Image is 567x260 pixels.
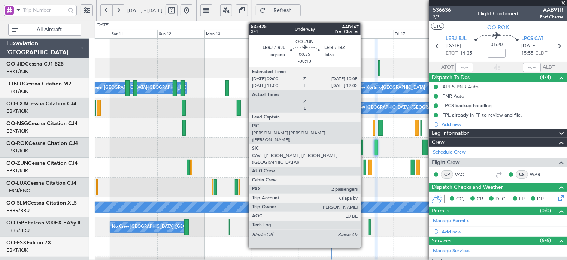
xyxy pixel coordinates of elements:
span: CC, [456,196,464,203]
span: [DATE] [521,42,537,50]
a: Manage Permits [433,217,469,225]
a: EBKT/KJK [6,128,28,134]
a: OO-LXACessna Citation CJ4 [6,101,76,106]
span: FP [519,196,525,203]
div: Add new [442,121,563,127]
span: DFC, [495,196,507,203]
div: LPCS backup handling [442,102,492,109]
span: OO-GPE [6,220,28,226]
span: ELDT [535,50,547,57]
a: EBKT/KJK [6,148,28,154]
div: Add new [442,229,563,235]
span: LERJ RJL [446,35,467,43]
a: EBKT/KJK [6,167,28,174]
a: OO-GPEFalcon 900EX EASy II [6,220,81,226]
div: Fri 17 [394,30,441,39]
a: OO-JIDCessna CJ1 525 [6,61,64,67]
span: 2/3 [433,14,451,20]
a: OO-ZUNCessna Citation CJ4 [6,161,78,166]
span: 536636 [433,6,451,14]
span: Dispatch Checks and Weather [432,183,503,192]
div: Sun 12 [157,30,204,39]
span: OO-LXA [6,101,27,106]
span: 15:55 [521,50,533,57]
span: CR [477,196,483,203]
span: ATOT [441,64,454,71]
span: OO-LUX [6,181,27,186]
span: 01:20 [491,41,503,49]
span: [DATE] [446,42,461,50]
div: Wed 15 [299,30,346,39]
a: OO-NSGCessna Citation CJ4 [6,121,78,126]
div: [DATE] [97,22,109,28]
span: OO-ROK [487,24,509,31]
span: OO-SLM [6,200,27,206]
div: No Crew [GEOGRAPHIC_DATA] ([GEOGRAPHIC_DATA] National) [112,221,237,233]
div: Flight Confirmed [478,10,518,18]
button: Refresh [256,4,301,16]
a: WAR [530,171,547,178]
a: OO-ROKCessna Citation CJ4 [6,141,78,146]
span: Crew [432,138,445,147]
div: FPL already in FF to review and file. [442,112,522,118]
div: Sat 11 [110,30,157,39]
a: EBKT/KJK [6,88,28,95]
button: UTC [431,23,444,30]
span: AAB91R [540,6,563,14]
span: DP [537,196,544,203]
input: Trip Number [23,4,66,16]
span: Leg Information [432,129,470,138]
div: No Crew Kortrijk-[GEOGRAPHIC_DATA] [348,82,425,94]
a: D-IBLUCessna Citation M2 [6,81,71,87]
span: Dispatch To-Dos [432,73,470,82]
div: Thu 16 [346,30,393,39]
span: Refresh [267,8,298,13]
span: ETOT [446,50,458,57]
div: CP [441,170,453,179]
span: (4/4) [540,73,551,81]
span: All Aircraft [20,27,79,32]
input: --:-- [455,63,473,72]
a: OO-FSXFalcon 7X [6,240,51,245]
a: EBBR/BRU [6,227,30,234]
span: 14:35 [460,50,472,57]
a: LFSN/ENC [6,187,30,194]
a: EBKT/KJK [6,108,28,115]
span: OO-FSX [6,240,27,245]
div: CS [516,170,528,179]
a: OO-LUXCessna Citation CJ4 [6,181,76,186]
span: ALDT [543,64,555,71]
span: OO-NSG [6,121,28,126]
a: Manage Services [433,247,470,255]
a: EBBR/BRU [6,207,30,214]
button: All Aircraft [8,24,81,36]
div: Mon 13 [204,30,252,39]
a: Schedule Crew [433,149,466,156]
div: PNR Auto [442,93,464,99]
span: (6/6) [540,236,551,244]
a: OO-SLMCessna Citation XLS [6,200,77,206]
span: Permits [432,207,449,215]
div: Owner [GEOGRAPHIC_DATA]-[GEOGRAPHIC_DATA] [90,82,191,94]
div: API & PNR Auto [442,84,479,90]
div: No Crew [GEOGRAPHIC_DATA] ([GEOGRAPHIC_DATA] National) [348,102,474,114]
span: (0/0) [540,207,551,215]
div: Tue 14 [252,30,299,39]
span: Services [432,237,451,245]
span: OO-JID [6,61,25,67]
a: EBKT/KJK [6,68,28,75]
span: D-IBLU [6,81,23,87]
span: OO-ROK [6,141,28,146]
a: EBKT/KJK [6,247,28,254]
span: [DATE] - [DATE] [127,7,163,14]
span: LPCS CAT [521,35,543,43]
span: Pref Charter [540,14,563,20]
a: VAG [455,171,472,178]
span: Flight Crew [432,158,460,167]
span: OO-ZUN [6,161,28,166]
